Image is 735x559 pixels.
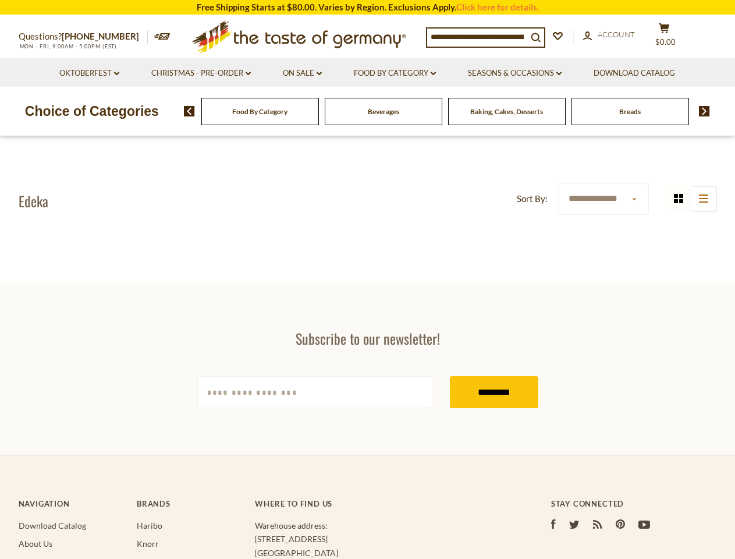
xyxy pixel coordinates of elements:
a: On Sale [283,67,322,80]
span: $0.00 [655,37,676,47]
a: Baking, Cakes, Desserts [470,107,543,116]
a: [PHONE_NUMBER] [62,31,139,41]
p: Questions? [19,29,148,44]
a: Haribo [137,521,162,530]
h1: Edeka [19,192,48,210]
a: Food By Category [232,107,287,116]
a: Download Catalog [19,521,86,530]
a: About Us [19,539,52,549]
h3: Subscribe to our newsletter! [197,330,538,347]
a: Breads [619,107,641,116]
span: MON - FRI, 9:00AM - 5:00PM (EST) [19,43,118,49]
h4: Where to find us [255,499,504,508]
a: Food By Category [354,67,436,80]
h4: Stay Connected [551,499,717,508]
a: Download Catalog [594,67,675,80]
a: Knorr [137,539,159,549]
a: Click here for details. [456,2,539,12]
a: Account [583,29,635,41]
img: next arrow [699,106,710,116]
button: $0.00 [647,23,682,52]
img: previous arrow [184,106,195,116]
h4: Brands [137,499,243,508]
a: Beverages [368,107,399,116]
span: Account [598,30,635,39]
a: Seasons & Occasions [468,67,562,80]
label: Sort By: [517,192,548,206]
a: Christmas - PRE-ORDER [151,67,251,80]
a: Oktoberfest [59,67,119,80]
h4: Navigation [19,499,125,508]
